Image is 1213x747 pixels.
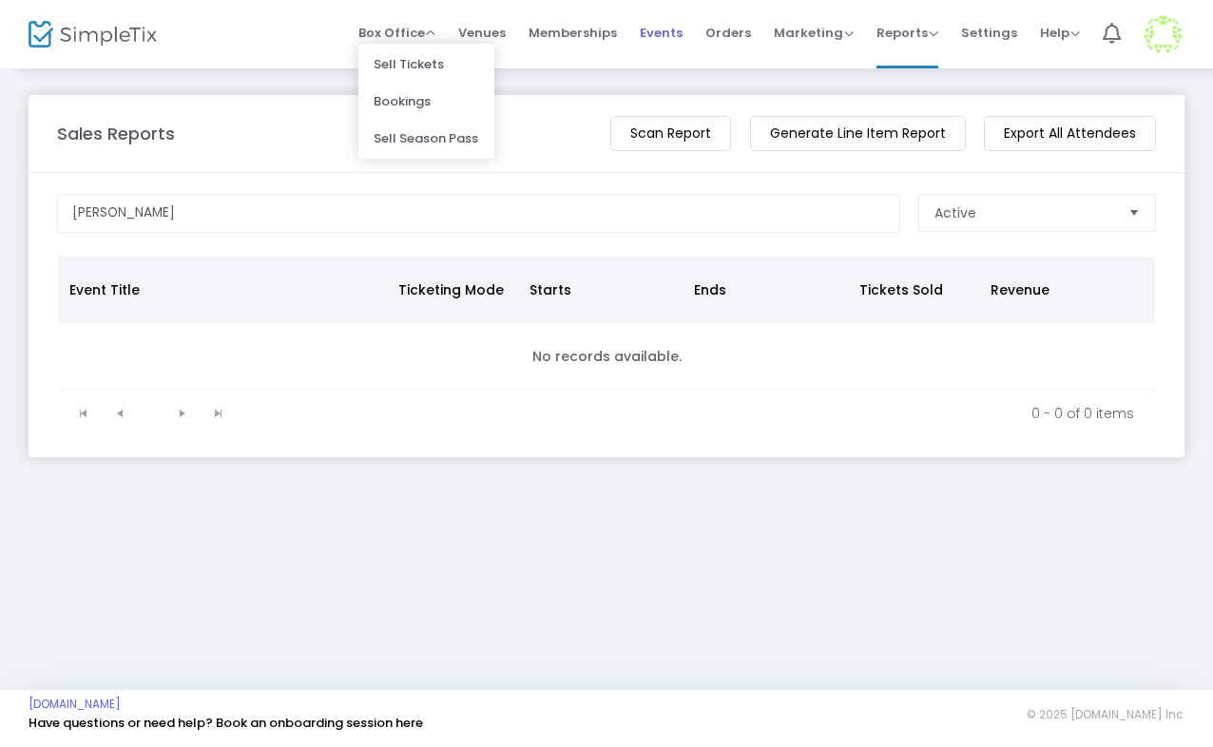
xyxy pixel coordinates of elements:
[683,257,847,323] th: Ends
[358,120,494,157] li: Sell Season Pass
[610,116,731,151] m-button: Scan Report
[529,9,617,57] span: Memberships
[876,24,938,42] span: Reports
[848,257,979,323] th: Tickets Sold
[58,323,1155,391] td: No records available.
[57,121,175,146] m-panel-title: Sales Reports
[58,257,1155,391] div: Data table
[774,24,854,42] span: Marketing
[705,9,751,57] span: Orders
[1040,24,1080,42] span: Help
[358,83,494,120] li: Bookings
[29,697,121,712] a: [DOMAIN_NAME]
[1027,707,1184,722] span: © 2025 [DOMAIN_NAME] Inc.
[934,203,976,222] span: Active
[250,404,1134,423] kendo-pager-info: 0 - 0 of 0 items
[58,257,387,323] th: Event Title
[518,257,683,323] th: Starts
[458,9,506,57] span: Venues
[387,257,518,323] th: Ticketing Mode
[984,116,1156,151] m-button: Export All Attendees
[991,280,1049,299] span: Revenue
[640,9,683,57] span: Events
[961,9,1017,57] span: Settings
[358,24,435,42] span: Box Office
[57,194,900,233] input: Search by name
[358,46,494,83] li: Sell Tickets
[1121,195,1147,231] button: Select
[29,714,423,732] a: Have questions or need help? Book an onboarding session here
[750,116,966,151] m-button: Generate Line Item Report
